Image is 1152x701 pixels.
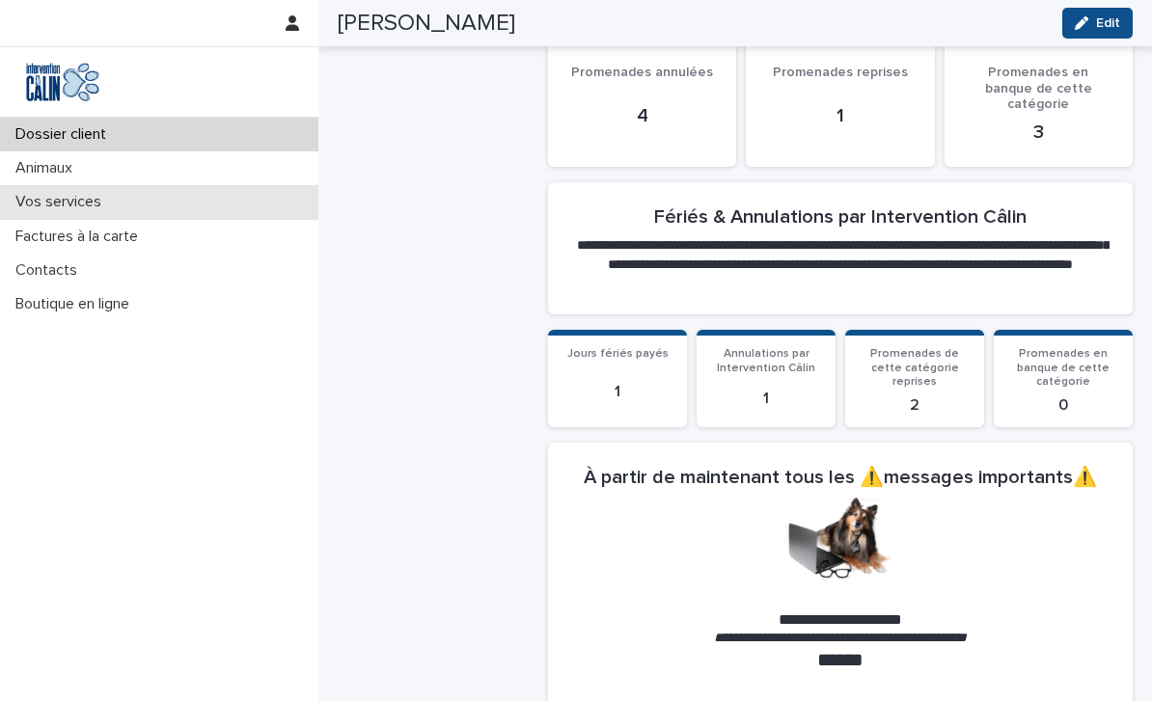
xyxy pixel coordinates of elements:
[571,66,713,79] span: Promenades annulées
[769,104,911,127] p: 1
[708,390,824,408] p: 1
[8,228,153,246] p: Factures à la carte
[870,348,959,388] span: Promenades de cette catégorie reprises
[8,125,122,144] p: Dossier client
[338,10,515,38] h2: [PERSON_NAME]
[1062,8,1133,39] button: Edit
[560,383,675,401] p: 1
[8,261,93,280] p: Contacts
[1005,396,1121,415] p: 0
[773,66,908,79] span: Promenades reprises
[567,348,669,360] span: Jours fériés payés
[1096,16,1120,30] span: Edit
[985,66,1092,112] span: Promenades en banque de cette catégorie
[857,396,973,415] p: 2
[8,295,145,313] p: Boutique en ligne
[571,104,713,127] p: 4
[776,497,905,580] img: VTH8u9CeH000+S0K8P8DXJoy1smzQKAAAAAASUVORK5CYII=
[968,121,1110,144] p: 3
[1017,348,1110,388] span: Promenades en banque de cette catégorie
[8,159,88,177] p: Animaux
[8,193,117,211] p: Vos services
[717,348,815,373] span: Annulations par Intervention Câlin
[654,205,1027,229] h2: Fériés & Annulations par Intervention Câlin
[584,466,1097,489] h2: À partir de maintenant tous les ⚠️messages importants⚠️
[15,63,110,101] img: Y0SYDZVsQvbSeSFpbQoq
